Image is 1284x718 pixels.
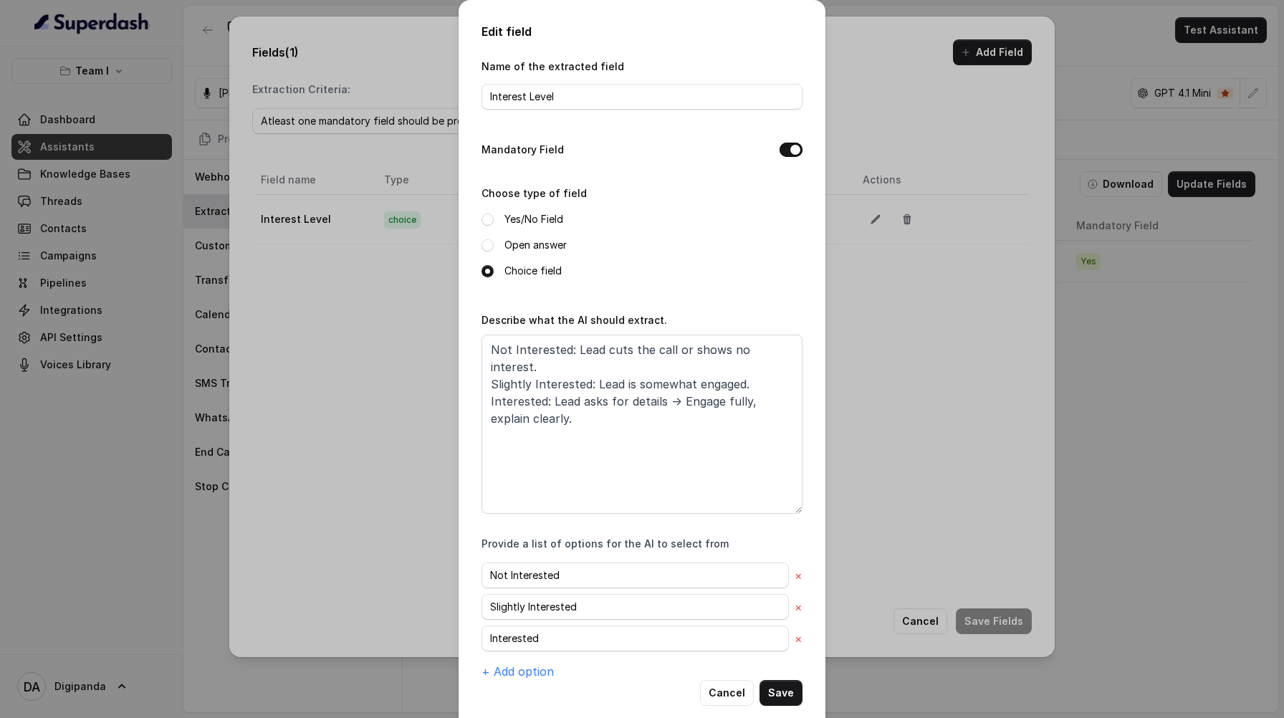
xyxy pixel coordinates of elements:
[481,594,789,620] input: Option 2
[760,680,802,706] button: Save
[795,598,802,616] button: ×
[700,680,754,706] button: Cancel
[481,563,789,588] input: Option 1
[795,630,802,647] button: ×
[481,537,729,551] label: Provide a list of options for the AI to select from
[504,262,562,279] label: Choice field
[481,626,789,651] input: Option 3
[481,23,802,40] h2: Edit field
[504,236,567,254] label: Open answer
[481,335,802,514] textarea: Not Interested: Lead cuts the call or shows no interest. Slightly Interested: Lead is somewhat en...
[504,211,563,228] label: Yes/No Field
[481,663,554,680] button: + Add option
[481,60,624,72] label: Name of the extracted field
[481,141,564,158] label: Mandatory Field
[481,314,667,326] label: Describe what the AI should extract.
[795,567,802,584] button: ×
[481,187,587,199] label: Choose type of field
